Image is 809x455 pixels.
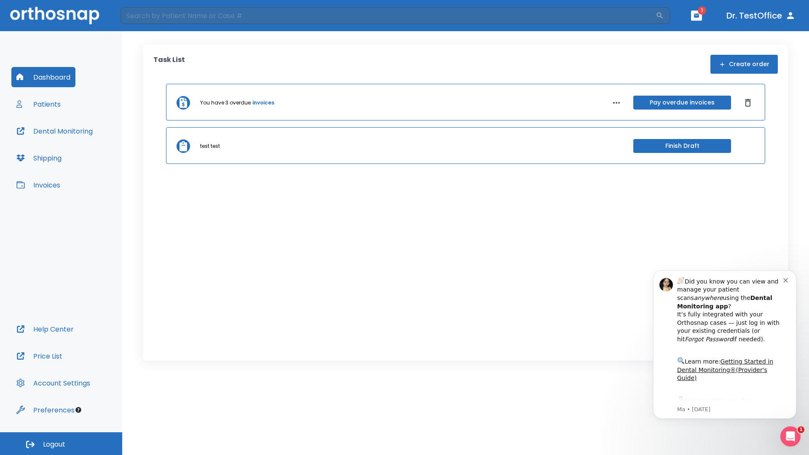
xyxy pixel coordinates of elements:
[640,258,809,432] iframe: Intercom notifications message
[11,373,95,393] button: Account Settings
[741,96,755,110] button: Dismiss
[11,346,67,366] button: Price List
[723,8,799,23] button: Dr. TestOffice
[153,55,185,74] p: Task List
[11,121,98,141] button: Dental Monitoring
[37,137,143,180] div: Download the app: | ​ Let us know if you need help getting started!
[143,18,150,25] button: Dismiss notification
[11,67,75,87] button: Dashboard
[200,142,220,150] p: test test
[200,99,251,107] p: You have 3 overdue
[75,406,82,414] div: Tooltip anchor
[780,426,801,447] iframe: Intercom live chat
[11,148,67,168] button: Shipping
[11,319,79,339] button: Help Center
[633,139,731,153] button: Finish Draft
[37,139,112,155] a: App Store
[11,400,80,420] button: Preferences
[121,7,656,24] input: Search by Patient Name or Case #
[10,7,99,24] img: Orthosnap
[11,175,65,195] button: Invoices
[710,55,778,74] button: Create order
[698,6,706,15] span: 1
[252,99,274,107] a: invoices
[43,440,65,449] span: Logout
[37,148,143,155] p: Message from Ma, sent 4w ago
[798,426,804,433] span: 1
[633,96,731,110] button: Pay overdue invoices
[11,94,66,114] button: Patients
